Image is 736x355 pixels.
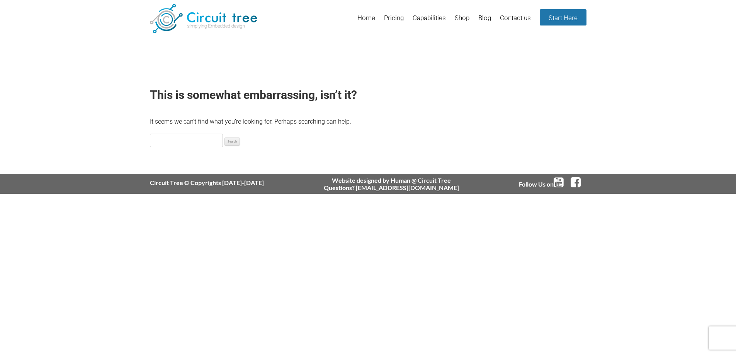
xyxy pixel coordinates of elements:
div: Follow Us on [519,177,586,188]
img: Circuit Tree [150,4,257,33]
a: Contact us [500,9,531,34]
a: Start Here [540,9,586,25]
a: Shop [455,9,469,34]
input: Search [224,138,240,146]
a: Blog [478,9,491,34]
a: Pricing [384,9,404,34]
div: Website designed by Human @ Circuit Tree Questions? [EMAIL_ADDRESS][DOMAIN_NAME] [324,177,459,191]
a: Home [357,9,375,34]
h1: This is somewhat embarrassing, isn’t it? [150,88,586,102]
div: Circuit Tree © Copyrights [DATE]-[DATE] [150,179,264,186]
a: Capabilities [413,9,446,34]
